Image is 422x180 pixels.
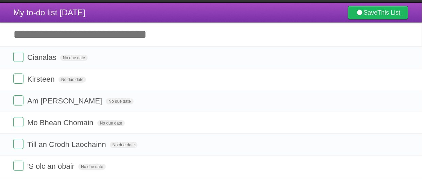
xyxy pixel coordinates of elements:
span: 'S olc an obair [27,162,76,170]
span: No due date [60,55,88,61]
a: SaveThis List [348,6,408,19]
label: Done [13,95,23,105]
span: No due date [97,120,125,126]
span: Am [PERSON_NAME] [27,97,104,105]
span: No due date [58,77,86,83]
label: Done [13,52,23,62]
label: Done [13,139,23,149]
b: This List [377,9,400,16]
span: No due date [110,142,137,148]
span: Till an Crodh Laochainn [27,140,108,149]
span: Kirsteen [27,75,56,83]
label: Done [13,117,23,127]
span: Mo Bhean Chomain [27,118,95,127]
span: No due date [78,164,106,170]
label: Done [13,161,23,171]
span: No due date [106,98,133,104]
span: Cianalas [27,53,58,62]
span: My to-do list [DATE] [13,8,85,17]
label: Done [13,73,23,84]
